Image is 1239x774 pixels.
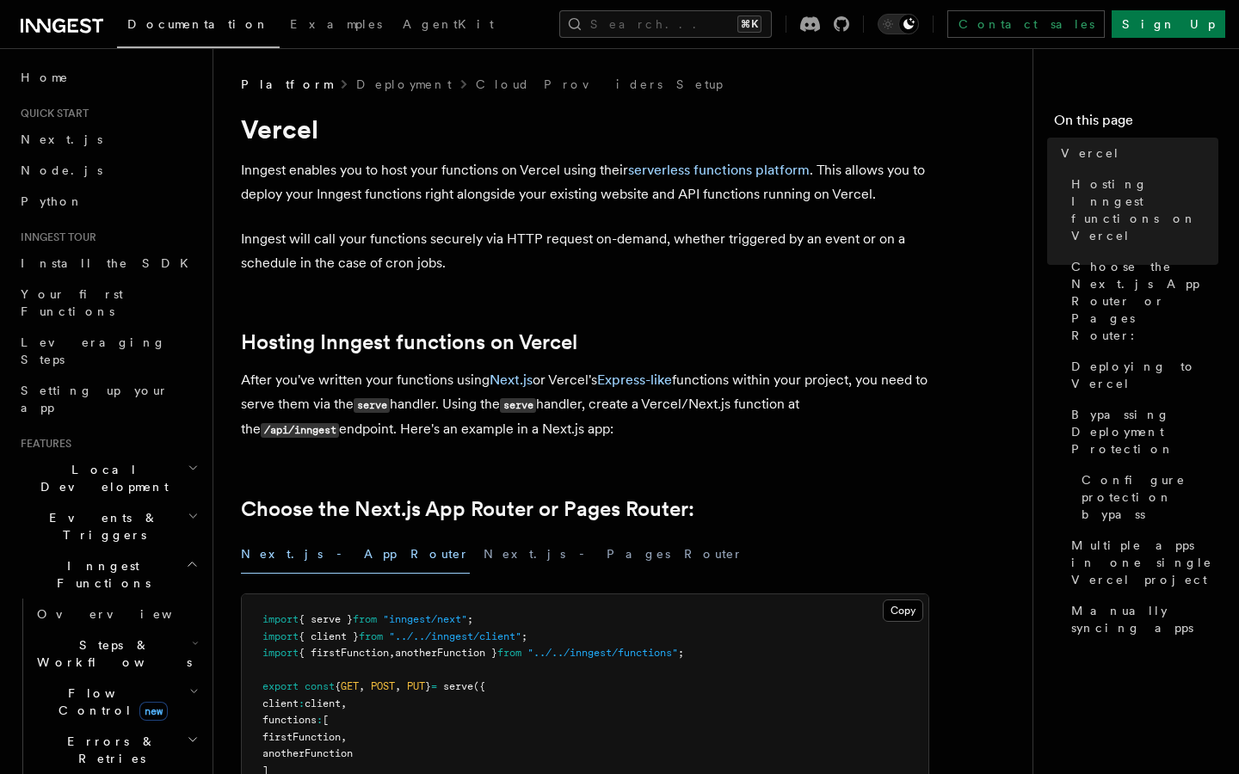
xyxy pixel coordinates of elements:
span: Quick start [14,107,89,120]
span: AgentKit [403,17,494,31]
span: { [335,680,341,692]
code: serve [500,398,536,413]
a: Documentation [117,5,280,48]
button: Steps & Workflows [30,630,202,678]
span: ({ [473,680,485,692]
a: Deploying to Vercel [1064,351,1218,399]
a: Contact sales [947,10,1105,38]
a: serverless functions platform [628,162,810,178]
button: Search...⌘K [559,10,772,38]
span: ; [467,613,473,625]
span: "../../inngest/functions" [527,647,678,659]
span: PUT [407,680,425,692]
span: firstFunction [262,731,341,743]
a: Cloud Providers Setup [476,76,723,93]
span: : [317,714,323,726]
span: { serve } [299,613,353,625]
span: Features [14,437,71,451]
a: Python [14,186,202,217]
span: { client } [299,630,359,642]
span: from [359,630,383,642]
span: serve [443,680,473,692]
a: Leveraging Steps [14,327,202,375]
button: Inngest Functions [14,550,202,599]
kbd: ⌘K [737,15,761,33]
span: ; [678,647,684,659]
span: from [353,613,377,625]
a: Home [14,62,202,93]
a: Hosting Inngest functions on Vercel [1064,169,1218,251]
span: anotherFunction } [395,647,497,659]
p: After you've written your functions using or Vercel's functions within your project, you need to ... [241,368,929,442]
span: ; [521,630,527,642]
span: from [497,647,521,659]
span: { firstFunction [299,647,389,659]
span: Leveraging Steps [21,335,166,366]
span: import [262,613,299,625]
span: client [305,697,341,709]
p: Inngest enables you to host your functions on Vercel using their . This allows you to deploy your... [241,158,929,206]
span: Setting up your app [21,384,169,415]
span: Choose the Next.js App Router or Pages Router: [1071,258,1218,344]
span: "inngest/next" [383,613,467,625]
span: "../../inngest/client" [389,630,521,642]
span: Flow Control [30,685,189,719]
span: Manually syncing apps [1071,602,1218,636]
span: , [359,680,365,692]
span: import [262,647,299,659]
span: } [425,680,431,692]
span: : [299,697,305,709]
span: , [395,680,401,692]
a: Hosting Inngest functions on Vercel [241,330,577,354]
code: serve [354,398,390,413]
span: export [262,680,299,692]
span: Next.js [21,132,102,146]
span: functions [262,714,317,726]
a: Install the SDK [14,248,202,279]
a: Express-like [597,372,672,388]
a: Manually syncing apps [1064,595,1218,643]
span: Configure protection bypass [1082,471,1218,523]
button: Toggle dark mode [878,14,919,34]
span: Python [21,194,83,208]
span: const [305,680,335,692]
span: Examples [290,17,382,31]
span: Multiple apps in one single Vercel project [1071,537,1218,588]
span: new [139,702,168,721]
span: Node.js [21,163,102,177]
span: Inngest Functions [14,557,186,592]
span: Steps & Workflows [30,636,192,671]
a: Node.js [14,155,202,186]
a: Next.js [490,372,533,388]
span: = [431,680,437,692]
button: Events & Triggers [14,502,202,550]
a: Multiple apps in one single Vercel project [1064,530,1218,595]
span: Local Development [14,461,188,495]
h1: Vercel [241,114,929,144]
span: GET [341,680,359,692]
span: anotherFunction [262,747,353,759]
button: Next.js - App Router [241,535,470,574]
a: Overview [30,599,202,630]
button: Next.js - Pages Router [484,535,743,574]
p: Inngest will call your functions securely via HTTP request on-demand, whether triggered by an eve... [241,227,929,275]
span: [ [323,714,329,726]
span: Home [21,69,69,86]
span: POST [371,680,395,692]
a: Next.js [14,124,202,155]
span: import [262,630,299,642]
span: Hosting Inngest functions on Vercel [1071,175,1218,244]
a: Deployment [356,76,452,93]
code: /api/inngest [261,423,339,438]
span: Deploying to Vercel [1071,358,1218,392]
span: Events & Triggers [14,509,188,544]
a: Bypassing Deployment Protection [1064,399,1218,464]
a: Choose the Next.js App Router or Pages Router: [1064,251,1218,351]
a: Your first Functions [14,279,202,327]
a: Choose the Next.js App Router or Pages Router: [241,497,694,521]
a: Sign Up [1112,10,1225,38]
span: Platform [241,76,332,93]
a: Configure protection bypass [1075,464,1218,530]
span: Your first Functions [21,287,123,318]
span: Documentation [127,17,269,31]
